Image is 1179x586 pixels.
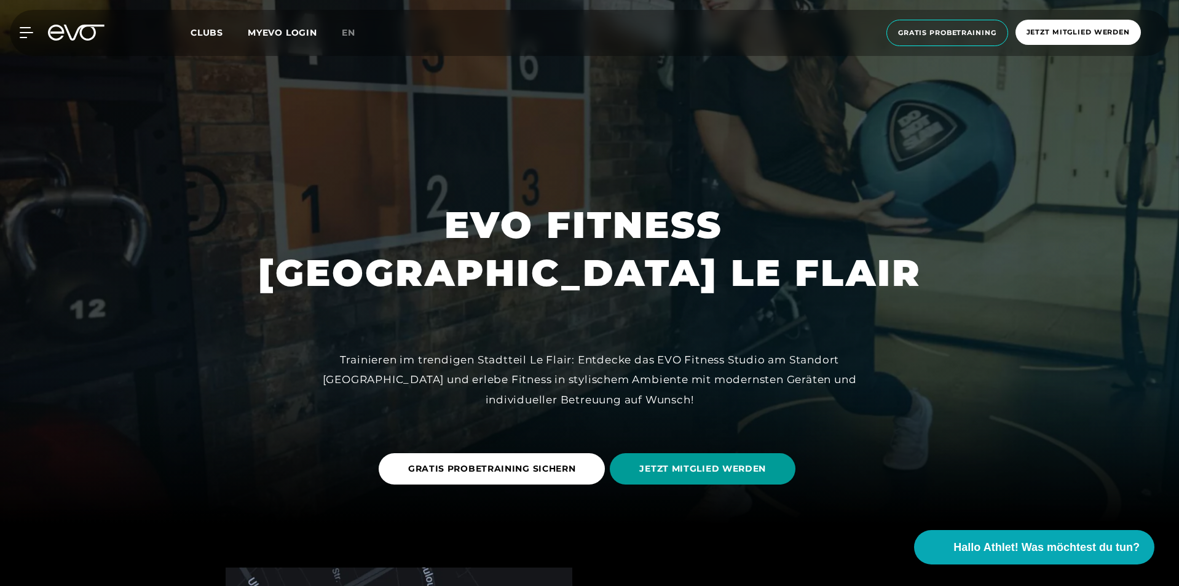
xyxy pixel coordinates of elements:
a: GRATIS PROBETRAINING SICHERN [379,444,610,494]
span: Clubs [191,27,223,38]
span: Jetzt Mitglied werden [1027,27,1130,38]
button: Hallo Athlet! Was möchtest du tun? [914,530,1154,564]
div: Trainieren im trendigen Stadtteil Le Flair: Entdecke das EVO Fitness Studio am Standort [GEOGRAPH... [313,350,866,410]
a: en [342,26,370,40]
span: Hallo Athlet! Was möchtest du tun? [953,539,1140,556]
a: MYEVO LOGIN [248,27,317,38]
a: JETZT MITGLIED WERDEN [610,444,800,494]
a: Jetzt Mitglied werden [1012,20,1145,46]
span: GRATIS PROBETRAINING SICHERN [408,462,576,475]
a: Gratis Probetraining [883,20,1012,46]
span: Gratis Probetraining [898,28,996,38]
span: JETZT MITGLIED WERDEN [639,462,766,475]
span: en [342,27,355,38]
a: Clubs [191,26,248,38]
h1: EVO FITNESS [GEOGRAPHIC_DATA] LE FLAIR [258,201,921,297]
